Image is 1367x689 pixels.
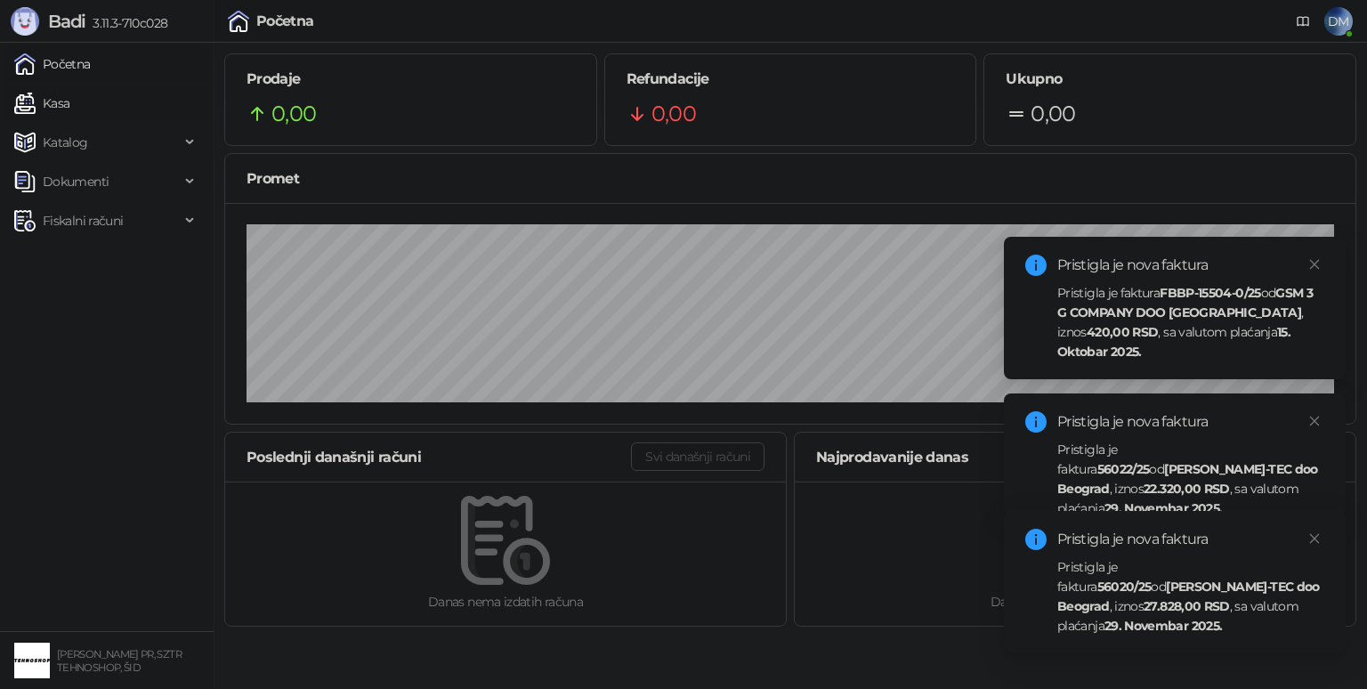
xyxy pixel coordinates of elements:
small: [PERSON_NAME] PR, SZTR TEHNOSHOP, ŠID [57,648,182,674]
span: info-circle [1025,411,1047,433]
span: info-circle [1025,529,1047,550]
h5: Refundacije [627,69,955,90]
div: Pristigla je faktura od , iznos , sa valutom plaćanja [1057,283,1324,361]
strong: 420,00 RSD [1087,324,1159,340]
span: Badi [48,11,85,32]
div: Danas nema izdatih računa [254,592,757,612]
span: close [1308,532,1321,545]
strong: 27.828,00 RSD [1144,598,1230,614]
a: Close [1305,255,1324,274]
span: Fiskalni računi [43,203,123,239]
img: Logo [11,7,39,36]
h5: Prodaje [247,69,575,90]
strong: [PERSON_NAME]-TEC doo Beograd [1057,461,1318,497]
div: Danas nema prodatih artikala [823,592,1327,612]
span: close [1308,258,1321,271]
span: 0,00 [271,97,316,131]
button: Svi današnji računi [631,442,764,471]
div: Pristigla je faktura od , iznos , sa valutom plaćanja [1057,440,1324,518]
a: Kasa [14,85,69,121]
span: info-circle [1025,255,1047,276]
div: Najprodavanije danas [816,446,1209,468]
strong: FBBP-15504-0/25 [1160,285,1260,301]
div: Promet [247,167,1334,190]
div: Poslednji današnji računi [247,446,631,468]
div: Pristigla je nova faktura [1057,255,1324,276]
strong: 22.320,00 RSD [1144,481,1230,497]
div: Pristigla je faktura od , iznos , sa valutom plaćanja [1057,557,1324,636]
a: Close [1305,411,1324,431]
span: 0,00 [1031,97,1075,131]
strong: [PERSON_NAME]-TEC doo Beograd [1057,579,1320,614]
div: Pristigla je nova faktura [1057,411,1324,433]
span: close [1308,415,1321,427]
strong: 29. Novembar 2025. [1104,500,1222,516]
a: Close [1305,529,1324,548]
span: 0,00 [651,97,696,131]
strong: 29. Novembar 2025. [1104,618,1222,634]
div: Početna [256,14,314,28]
span: Dokumenti [43,164,109,199]
h5: Ukupno [1006,69,1334,90]
span: DM [1324,7,1353,36]
img: 64x64-companyLogo-68805acf-9e22-4a20-bcb3-9756868d3d19.jpeg [14,643,50,678]
div: Pristigla je nova faktura [1057,529,1324,550]
span: 3.11.3-710c028 [85,15,167,31]
a: Početna [14,46,91,82]
a: Dokumentacija [1289,7,1317,36]
span: Katalog [43,125,88,160]
strong: 56022/25 [1097,461,1150,477]
strong: 56020/25 [1097,579,1152,595]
